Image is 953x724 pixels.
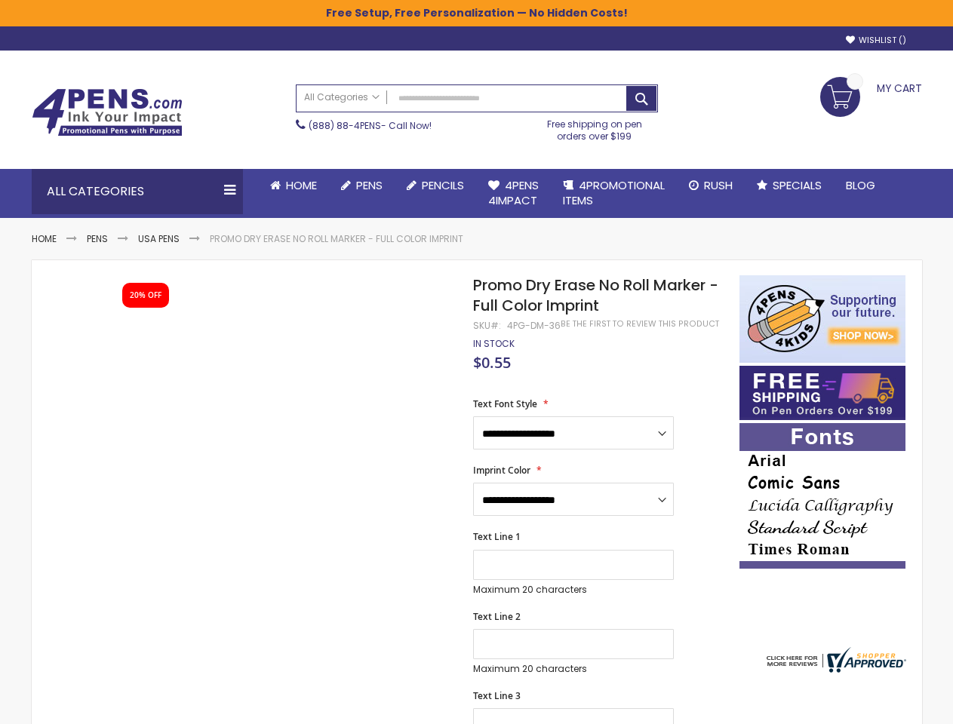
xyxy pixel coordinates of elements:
span: Text Line 3 [473,689,521,702]
a: Home [32,232,57,245]
span: Home [286,177,317,193]
a: 4Pens4impact [476,169,551,218]
a: Pens [329,169,395,202]
div: All Categories [32,169,243,214]
a: Home [258,169,329,202]
a: USA Pens [138,232,180,245]
img: font-personalization-examples [739,423,905,569]
div: Availability [473,338,515,350]
strong: SKU [473,319,501,332]
span: Text Line 2 [473,610,521,623]
a: Pencils [395,169,476,202]
p: Maximum 20 characters [473,584,674,596]
div: Free shipping on pen orders over $199 [531,112,658,143]
a: Rush [677,169,745,202]
a: Blog [834,169,887,202]
div: 20% OFF [130,290,161,301]
img: Free shipping on orders over $199 [739,366,905,420]
span: 4Pens 4impact [488,177,539,208]
li: Promo Dry Erase No Roll Marker - Full Color Imprint [210,233,463,245]
span: $0.55 [473,352,511,373]
span: Blog [846,177,875,193]
a: 4pens.com certificate URL [763,663,906,676]
a: Wishlist [846,35,906,46]
span: All Categories [304,91,380,103]
span: Imprint Color [473,464,530,477]
span: Promo Dry Erase No Roll Marker - Full Color Imprint [473,275,718,316]
span: In stock [473,337,515,350]
a: Specials [745,169,834,202]
span: Text Line 1 [473,530,521,543]
a: (888) 88-4PENS [309,119,381,132]
span: - Call Now! [309,119,432,132]
span: Pencils [422,177,464,193]
span: 4PROMOTIONAL ITEMS [563,177,665,208]
img: 4pens.com widget logo [763,647,906,673]
a: Pens [87,232,108,245]
a: Be the first to review this product [561,318,719,330]
a: All Categories [297,85,387,110]
a: 4PROMOTIONALITEMS [551,169,677,218]
img: 4Pens Custom Pens and Promotional Products [32,88,183,137]
span: Text Font Style [473,397,537,410]
span: Specials [773,177,822,193]
img: 4pens 4 kids [739,275,905,363]
p: Maximum 20 characters [473,663,674,675]
span: Rush [704,177,733,193]
div: 4PG-DM-36 [507,320,561,332]
span: Pens [356,177,383,193]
